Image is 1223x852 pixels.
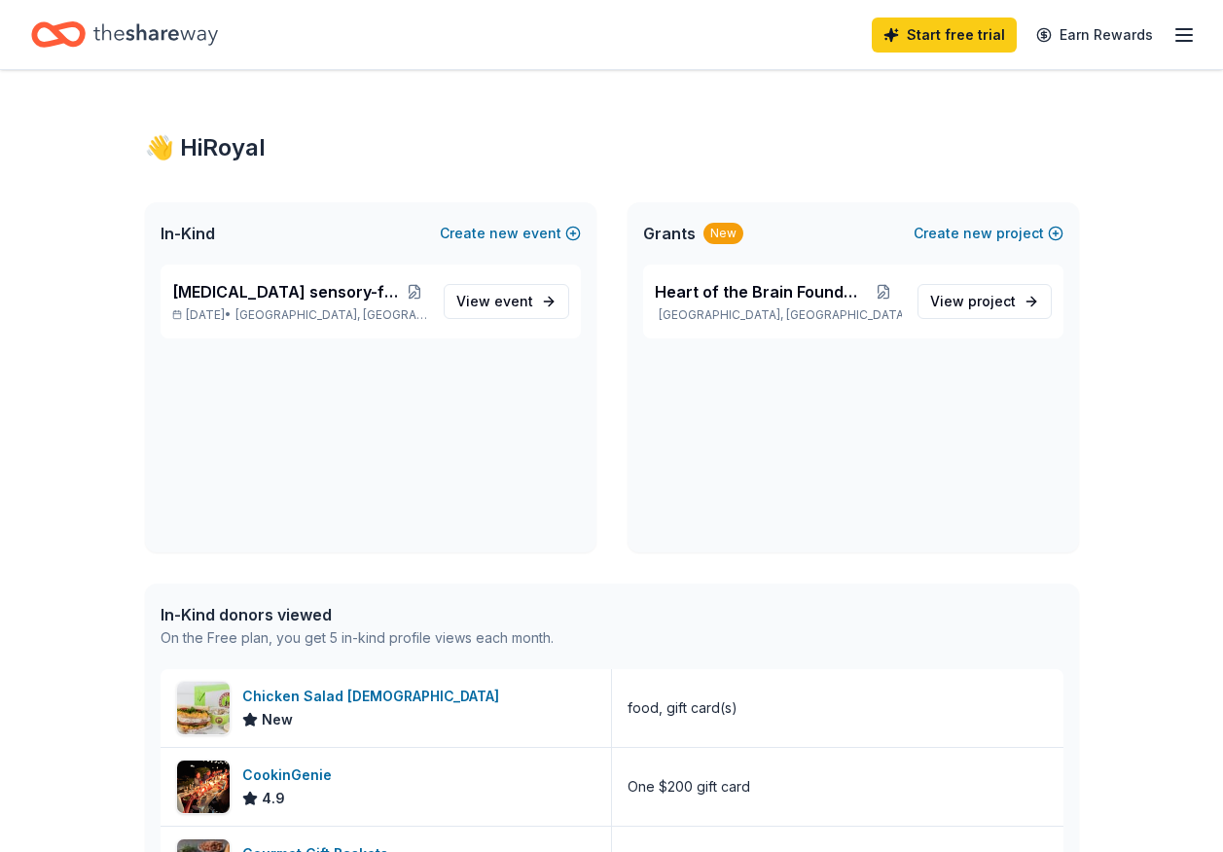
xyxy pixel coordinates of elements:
button: Createnewevent [440,222,581,245]
span: event [494,293,533,309]
p: [DATE] • [172,307,428,323]
span: new [963,222,992,245]
div: food, gift card(s) [628,696,737,720]
div: CookinGenie [242,763,340,787]
div: 👋 Hi Royal [145,132,1079,163]
img: Image for CookinGenie [177,761,230,813]
span: 4.9 [262,787,285,810]
span: View [930,290,1016,313]
span: New [262,708,293,731]
span: Heart of the Brain Foundation [655,280,866,303]
a: Start free trial [872,18,1017,53]
div: One $200 gift card [628,775,750,799]
span: project [968,293,1016,309]
span: View [456,290,533,313]
a: Earn Rewards [1025,18,1165,53]
a: View project [917,284,1052,319]
button: Createnewproject [914,222,1063,245]
span: In-Kind [161,222,215,245]
div: On the Free plan, you get 5 in-kind profile views each month. [161,626,554,650]
span: Grants [643,222,696,245]
a: View event [444,284,569,319]
div: Chicken Salad [DEMOGRAPHIC_DATA] [242,685,507,708]
a: Home [31,12,218,57]
span: new [489,222,519,245]
span: [MEDICAL_DATA] sensory-friendly initiative [172,280,402,303]
p: [GEOGRAPHIC_DATA], [GEOGRAPHIC_DATA] [655,307,902,323]
img: Image for Chicken Salad Chick [177,682,230,734]
span: [GEOGRAPHIC_DATA], [GEOGRAPHIC_DATA] [235,307,427,323]
div: In-Kind donors viewed [161,603,554,626]
div: New [703,223,743,244]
